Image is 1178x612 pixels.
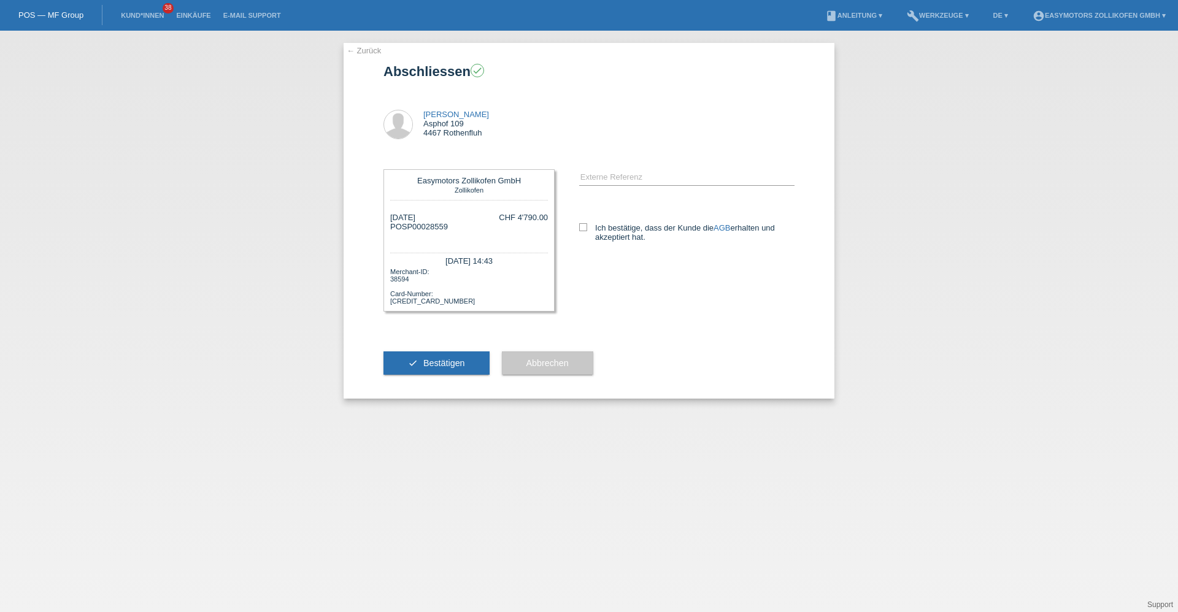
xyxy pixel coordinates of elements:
i: check [472,65,483,76]
label: Ich bestätige, dass der Kunde die erhalten und akzeptiert hat. [579,223,795,242]
div: [DATE] 14:43 [390,253,548,267]
button: check Bestätigen [383,351,490,375]
div: Merchant-ID: 38594 Card-Number: [CREDIT_CARD_NUMBER] [390,267,548,305]
i: book [825,10,837,22]
div: [DATE] POSP00028559 [390,213,448,240]
a: DE ▾ [987,12,1014,19]
a: ← Zurück [347,46,381,55]
div: CHF 4'790.00 [499,213,548,222]
i: check [408,358,418,368]
a: account_circleEasymotors Zollikofen GmbH ▾ [1026,12,1172,19]
a: Einkäufe [170,12,217,19]
div: Asphof 109 4467 Rothenfluh [423,110,489,137]
span: Bestätigen [423,358,465,368]
h1: Abschliessen [383,64,795,79]
a: Support [1147,600,1173,609]
span: 38 [163,3,174,13]
a: AGB [714,223,730,232]
div: Zollikofen [393,185,545,194]
div: Easymotors Zollikofen GmbH [393,176,545,185]
a: bookAnleitung ▾ [819,12,888,19]
a: [PERSON_NAME] [423,110,489,119]
span: Abbrechen [526,358,569,368]
a: POS — MF Group [18,10,83,20]
i: account_circle [1033,10,1045,22]
a: E-Mail Support [217,12,287,19]
i: build [907,10,919,22]
button: Abbrechen [502,351,593,375]
a: buildWerkzeuge ▾ [901,12,975,19]
a: Kund*innen [115,12,170,19]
